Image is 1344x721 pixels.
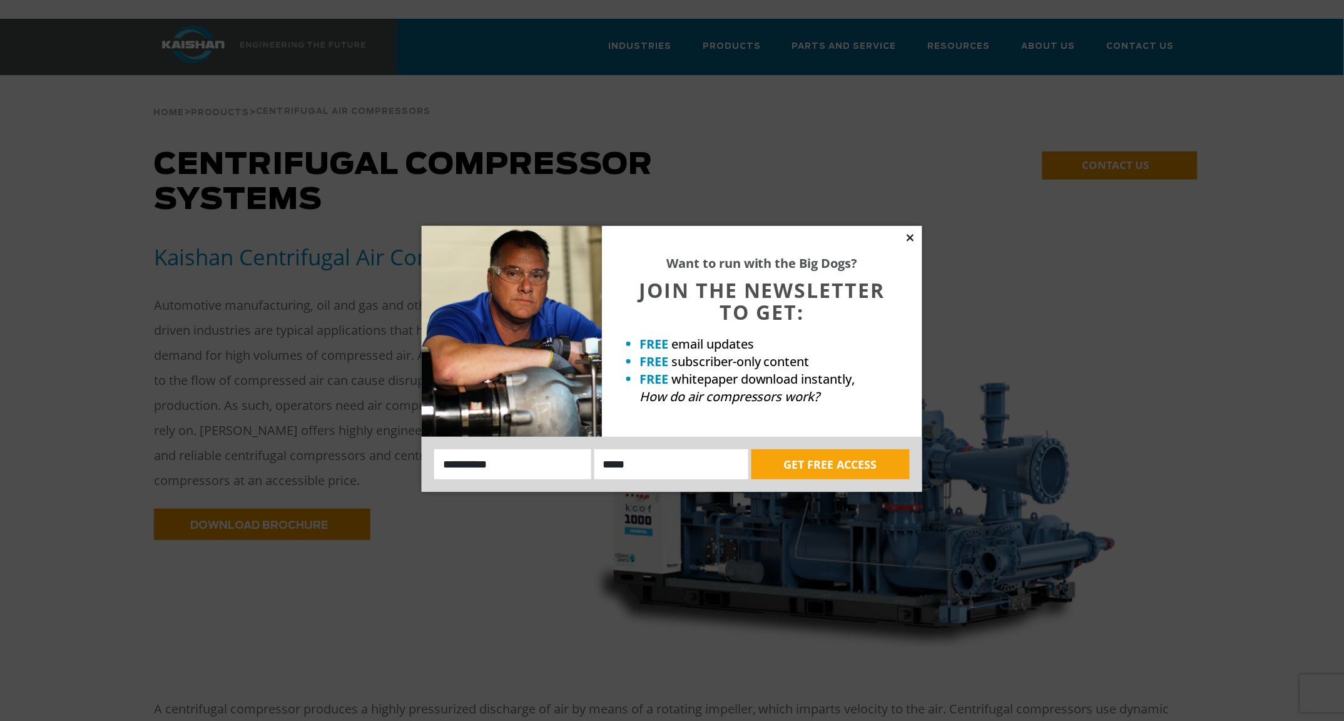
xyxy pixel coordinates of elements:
button: GET FREE ACCESS [751,449,910,479]
span: email updates [671,335,754,352]
span: JOIN THE NEWSLETTER TO GET: [639,277,885,325]
strong: Want to run with the Big Dogs? [666,255,858,272]
input: Email [594,449,748,479]
em: How do air compressors work? [639,388,820,405]
span: subscriber-only content [671,353,810,370]
input: Name: [434,449,591,479]
strong: FREE [639,353,668,370]
strong: FREE [639,371,668,387]
strong: FREE [639,335,668,352]
button: Close [905,232,916,243]
span: whitepaper download instantly, [671,371,855,387]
